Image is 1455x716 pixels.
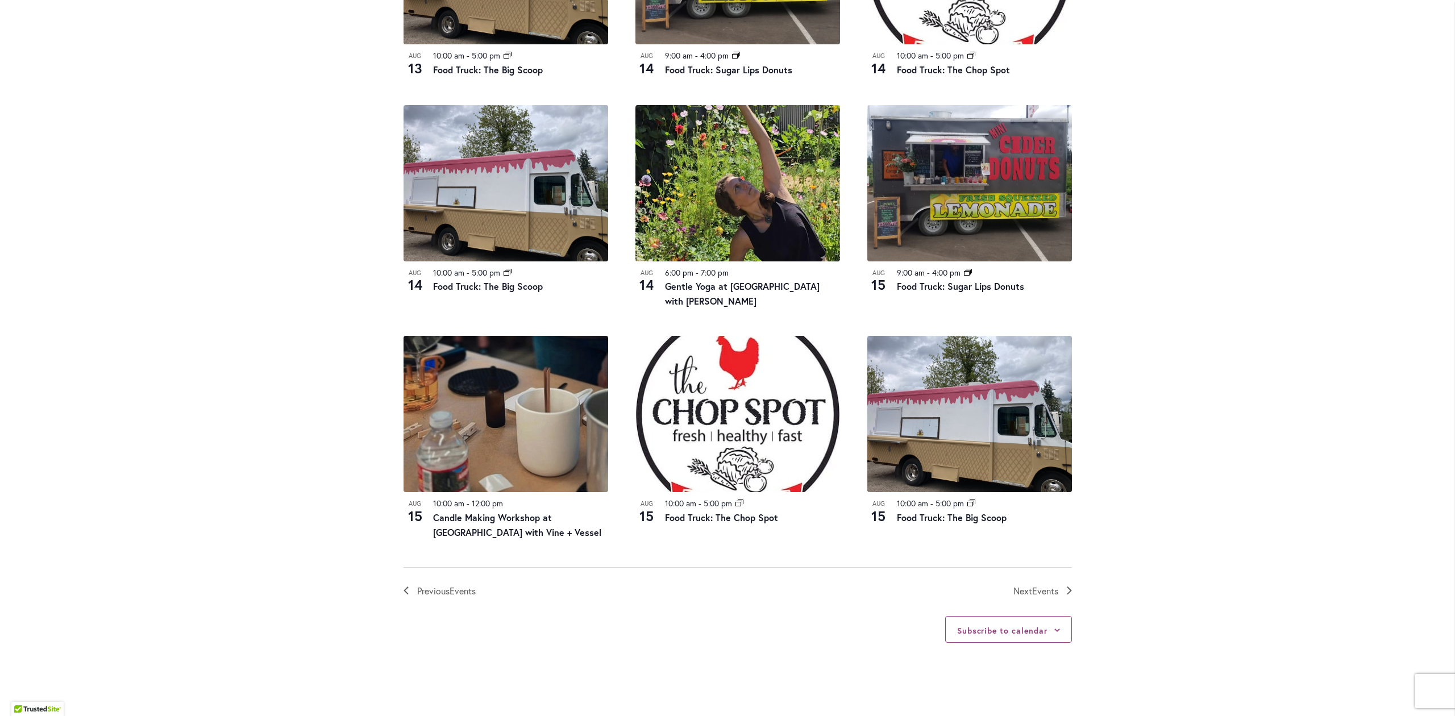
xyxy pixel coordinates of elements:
[9,676,40,707] iframe: Launch Accessibility Center
[897,267,925,278] time: 9:00 am
[433,64,543,76] a: Food Truck: The Big Scoop
[699,498,701,509] span: -
[957,625,1047,636] button: Subscribe to calendar
[930,498,933,509] span: -
[867,51,890,61] span: Aug
[932,267,961,278] time: 4:00 pm
[665,511,778,523] a: Food Truck: The Chop Spot
[704,498,732,509] time: 5:00 pm
[472,50,500,61] time: 5:00 pm
[635,275,658,294] span: 14
[404,268,426,278] span: Aug
[665,267,693,278] time: 6:00 pm
[433,511,601,538] a: Candle Making Workshop at [GEOGRAPHIC_DATA] with Vine + Vessel
[927,267,930,278] span: -
[897,280,1024,292] a: Food Truck: Sugar Lips Donuts
[404,336,608,492] img: 93f53704220c201f2168fc261161dde5
[450,585,476,597] span: Events
[665,50,693,61] time: 9:00 am
[696,267,699,278] span: -
[930,50,933,61] span: -
[635,336,840,492] img: THE CHOP SPOT PDX – Food Truck
[404,51,426,61] span: Aug
[404,506,426,526] span: 15
[635,51,658,61] span: Aug
[433,267,464,278] time: 10:00 am
[404,275,426,294] span: 14
[695,50,698,61] span: -
[433,50,464,61] time: 10:00 am
[635,506,658,526] span: 15
[417,584,476,598] span: Previous
[1013,584,1058,598] span: Next
[897,498,928,509] time: 10:00 am
[897,64,1010,76] a: Food Truck: The Chop Spot
[433,280,543,292] a: Food Truck: The Big Scoop
[472,267,500,278] time: 5:00 pm
[404,105,608,261] img: Food Truck: The Big Scoop
[1013,584,1072,598] a: Next Events
[867,268,890,278] span: Aug
[701,267,729,278] time: 7:00 pm
[867,105,1072,261] img: Food Truck: Sugar Lips Apple Cider Donuts
[467,498,469,509] span: -
[467,50,469,61] span: -
[635,268,658,278] span: Aug
[867,59,890,78] span: 14
[897,50,928,61] time: 10:00 am
[936,50,964,61] time: 5:00 pm
[936,498,964,509] time: 5:00 pm
[635,105,840,261] img: e584ba9caeef8517f06b2e4325769a61
[467,267,469,278] span: -
[867,506,890,526] span: 15
[1032,585,1058,597] span: Events
[404,584,476,598] a: Previous Events
[635,499,658,509] span: Aug
[635,59,658,78] span: 14
[665,498,696,509] time: 10:00 am
[700,50,729,61] time: 4:00 pm
[665,64,792,76] a: Food Truck: Sugar Lips Donuts
[404,59,426,78] span: 13
[867,275,890,294] span: 15
[867,336,1072,492] img: Food Truck: The Big Scoop
[404,499,426,509] span: Aug
[472,498,503,509] time: 12:00 pm
[665,280,820,307] a: Gentle Yoga at [GEOGRAPHIC_DATA] with [PERSON_NAME]
[433,498,464,509] time: 10:00 am
[897,511,1007,523] a: Food Truck: The Big Scoop
[867,499,890,509] span: Aug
